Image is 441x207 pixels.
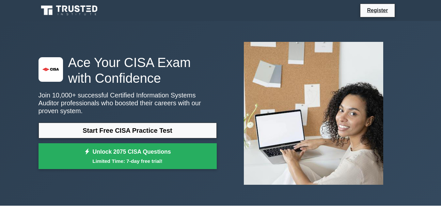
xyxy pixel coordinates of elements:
[39,55,217,86] h1: Ace Your CISA Exam with Confidence
[363,6,392,14] a: Register
[39,91,217,115] p: Join 10,000+ successful Certified Information Systems Auditor professionals who boosted their car...
[47,157,209,165] small: Limited Time: 7-day free trial!
[39,123,217,138] a: Start Free CISA Practice Test
[39,143,217,169] a: Unlock 2075 CISA QuestionsLimited Time: 7-day free trial!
